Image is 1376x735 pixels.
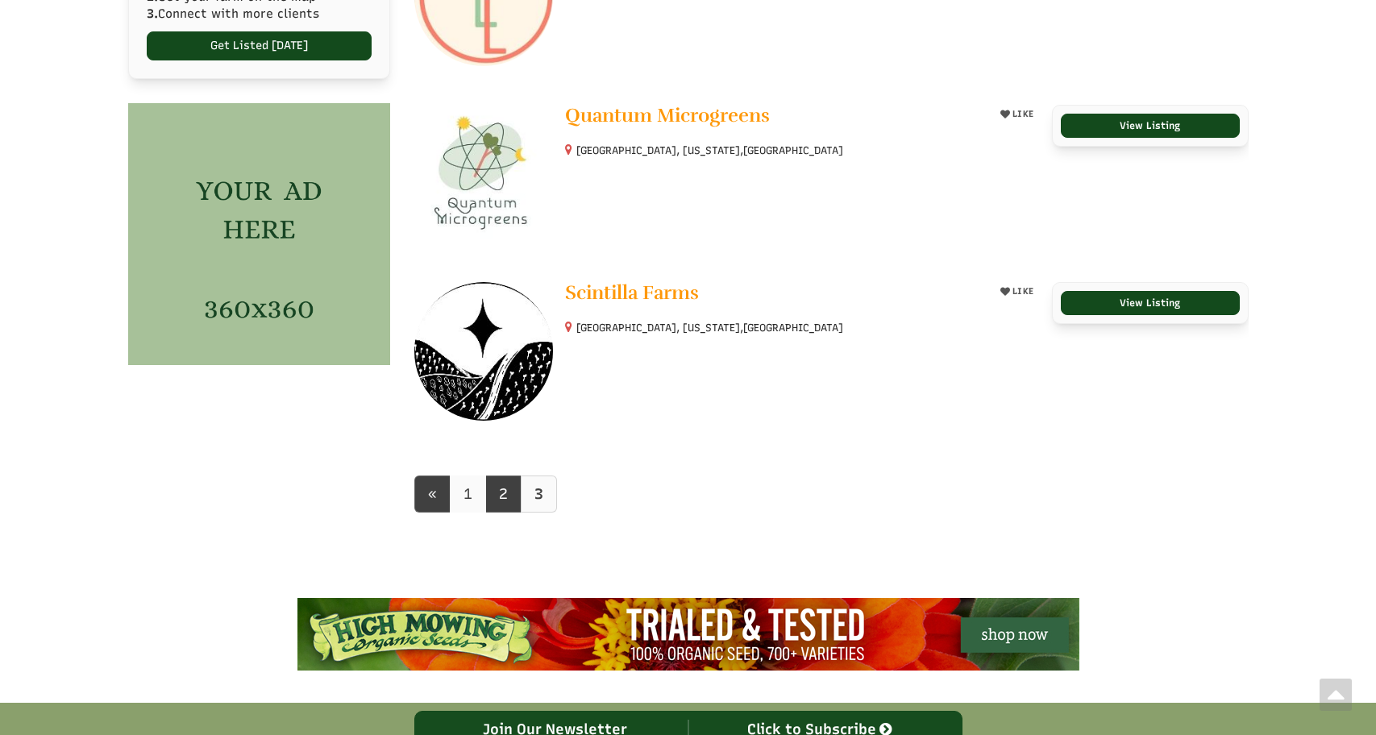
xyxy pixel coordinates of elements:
span: LIKE [1010,108,1034,118]
span: [GEOGRAPHIC_DATA] [743,321,843,335]
img: Copy of side banner (1) [128,103,390,365]
a: 1 [450,475,486,513]
a: Get Listed [DATE] [147,31,372,60]
a: Scintilla Farms [565,282,983,307]
a: prev [414,475,451,513]
span: Quantum Microgreens [565,103,770,127]
a: View Listing [1061,114,1240,138]
a: 2 [485,475,522,513]
button: LIKE [995,105,1040,124]
span: [GEOGRAPHIC_DATA] [743,143,843,158]
img: Quantum Microgreens [414,105,554,244]
img: High [297,598,1079,671]
a: Quantum Microgreens [565,105,983,130]
small: [GEOGRAPHIC_DATA], [US_STATE], [576,144,843,156]
a: 3 [521,475,557,513]
span: Scintilla Farms [565,280,699,305]
small: [GEOGRAPHIC_DATA], [US_STATE], [576,322,843,334]
a: View Listing [1061,291,1240,315]
button: LIKE [995,282,1040,301]
b: 3 [534,485,543,503]
span: « [428,485,437,503]
img: Scintilla Farms [414,282,554,421]
b: 3. [147,6,158,21]
span: LIKE [1010,285,1034,296]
